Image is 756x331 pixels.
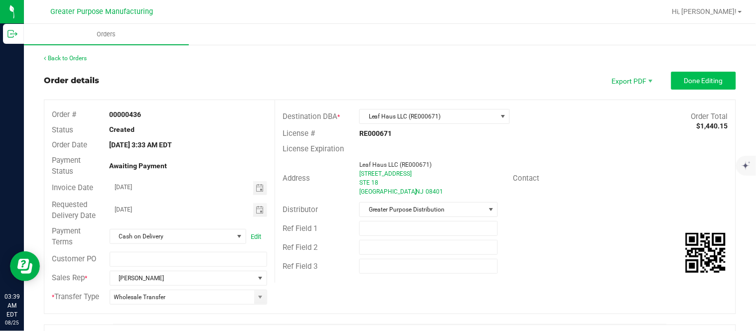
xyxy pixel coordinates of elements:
[44,55,87,62] a: Back to Orders
[359,161,432,168] span: Leaf Haus LLC (RE000671)
[251,233,262,240] a: Edit
[253,203,268,217] span: Toggle calendar
[52,140,87,149] span: Order Date
[359,170,412,177] span: [STREET_ADDRESS]
[110,125,135,133] strong: Created
[283,243,317,252] span: Ref Field 2
[52,273,85,282] span: Sales Rep
[52,226,81,247] span: Payment Terms
[52,156,81,176] span: Payment Status
[426,188,443,195] span: 08401
[52,125,73,134] span: Status
[52,200,96,221] span: Requested Delivery Date
[110,141,172,149] strong: [DATE] 3:33 AM EDT
[110,110,142,118] strong: 00000436
[83,30,129,39] span: Orders
[110,271,255,285] span: [PERSON_NAME]
[360,203,485,217] span: Greater Purpose Distribution
[416,188,424,195] span: NJ
[283,174,310,183] span: Address
[691,112,728,121] span: Order Total
[253,181,268,195] span: Toggle calendar
[360,110,497,123] span: Leaf Haus LLC (RE000671)
[697,122,728,130] strong: $1,440.15
[686,233,726,273] img: Scan me!
[602,72,661,90] li: Export PDF
[110,162,167,170] strong: Awaiting Payment
[283,224,317,233] span: Ref Field 1
[4,292,19,319] p: 03:39 AM EDT
[44,75,99,87] div: Order details
[4,319,19,327] p: 08/25
[513,174,539,183] span: Contact
[283,112,337,121] span: Destination DBA
[684,77,723,85] span: Done Editing
[52,292,99,301] span: Transfer Type
[283,129,315,138] span: License #
[10,251,40,281] iframe: Resource center
[52,254,96,263] span: Customer PO
[52,183,93,192] span: Invoice Date
[24,24,189,45] a: Orders
[50,7,153,16] span: Greater Purpose Manufacturing
[283,205,318,214] span: Distributor
[7,29,17,39] inline-svg: Outbound
[671,72,736,90] button: Done Editing
[359,188,417,195] span: [GEOGRAPHIC_DATA]
[415,188,416,195] span: ,
[283,262,317,271] span: Ref Field 3
[672,7,737,15] span: Hi, [PERSON_NAME]!
[359,179,378,186] span: STE 18
[359,129,392,137] strong: RE000671
[52,110,76,119] span: Order #
[686,233,726,273] qrcode: 00000436
[283,144,344,153] span: License Expiration
[110,229,233,243] span: Cash on Delivery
